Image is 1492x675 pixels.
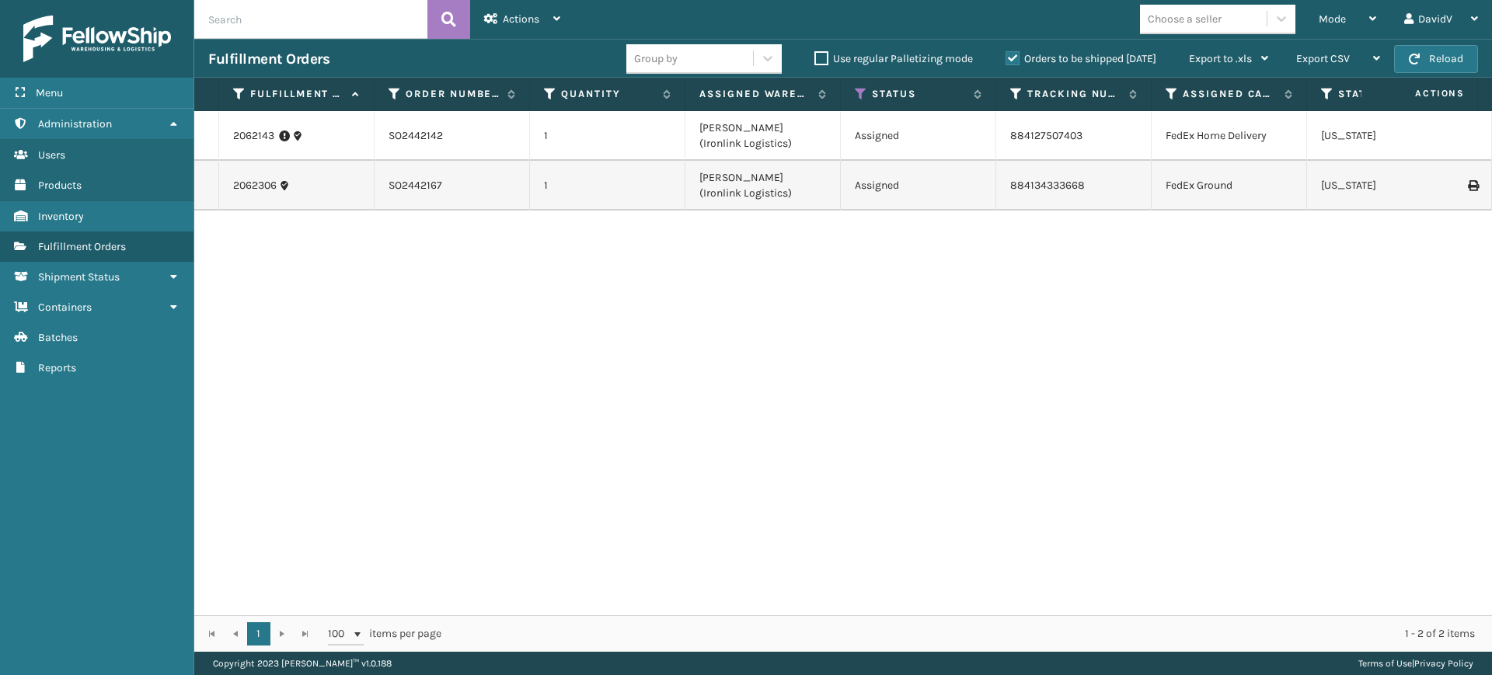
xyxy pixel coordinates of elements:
[634,50,678,67] div: Group by
[375,111,530,161] td: SO2442142
[1319,12,1346,26] span: Mode
[375,161,530,211] td: SO2442167
[38,270,120,284] span: Shipment Status
[699,87,810,101] label: Assigned Warehouse
[247,622,270,645] a: 1
[36,86,63,99] span: Menu
[1414,658,1473,669] a: Privacy Policy
[406,87,500,101] label: Order Number
[814,52,973,65] label: Use regular Palletizing mode
[1394,45,1478,73] button: Reload
[38,331,78,344] span: Batches
[1307,111,1462,161] td: [US_STATE]
[1189,52,1252,65] span: Export to .xls
[685,161,841,211] td: [PERSON_NAME] (Ironlink Logistics)
[208,50,329,68] h3: Fulfillment Orders
[530,161,685,211] td: 1
[1358,652,1473,675] div: |
[38,148,65,162] span: Users
[1338,87,1432,101] label: State
[23,16,171,62] img: logo
[1148,11,1222,27] div: Choose a seller
[328,626,351,642] span: 100
[1152,161,1307,211] td: FedEx Ground
[38,210,84,223] span: Inventory
[1366,81,1474,106] span: Actions
[1183,87,1277,101] label: Assigned Carrier Service
[38,179,82,192] span: Products
[841,111,996,161] td: Assigned
[685,111,841,161] td: [PERSON_NAME] (Ironlink Logistics)
[213,652,392,675] p: Copyright 2023 [PERSON_NAME]™ v 1.0.188
[38,301,92,314] span: Containers
[1468,180,1477,191] i: Print Label
[1358,658,1412,669] a: Terms of Use
[872,87,966,101] label: Status
[233,128,274,144] a: 2062143
[1010,179,1085,192] a: 884134333668
[38,117,112,130] span: Administration
[1006,52,1156,65] label: Orders to be shipped [DATE]
[1152,111,1307,161] td: FedEx Home Delivery
[328,622,441,645] span: items per page
[463,626,1475,642] div: 1 - 2 of 2 items
[561,87,655,101] label: Quantity
[1296,52,1350,65] span: Export CSV
[38,240,126,253] span: Fulfillment Orders
[250,87,344,101] label: Fulfillment Order Id
[530,111,685,161] td: 1
[38,361,76,374] span: Reports
[1027,87,1121,101] label: Tracking Number
[1307,161,1462,211] td: [US_STATE]
[841,161,996,211] td: Assigned
[233,178,277,193] a: 2062306
[503,12,539,26] span: Actions
[1010,129,1082,142] a: 884127507403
